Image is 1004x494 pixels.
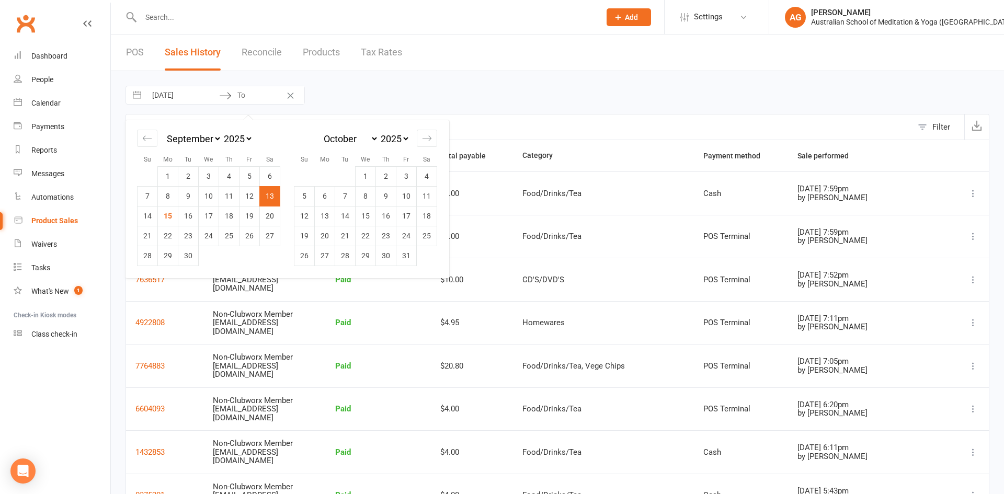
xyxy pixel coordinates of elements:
[204,156,213,163] small: We
[356,186,376,206] td: Choose Wednesday, October 8, 2025 as your check-out date. It’s available.
[522,362,684,371] div: Food/Drinks/Tea, Vege Chips
[320,156,329,163] small: Mo
[403,156,409,163] small: Fr
[213,318,307,336] div: [EMAIL_ADDRESS][DOMAIN_NAME]
[396,226,417,246] td: Choose Friday, October 24, 2025 as your check-out date. It’s available.
[797,357,945,366] div: [DATE] 7:05pm
[294,246,315,266] td: Choose Sunday, October 26, 2025 as your check-out date. It’s available.
[165,35,221,71] a: Sales History
[417,166,437,186] td: Choose Saturday, October 4, 2025 as your check-out date. It’s available.
[242,35,282,71] a: Reconcile
[158,226,178,246] td: Choose Monday, September 22, 2025 as your check-out date. It’s available.
[376,206,396,226] td: Choose Thursday, October 16, 2025 as your check-out date. It’s available.
[440,318,504,327] div: $4.95
[213,396,293,405] span: Non-Clubworx Member
[31,193,74,201] div: Automations
[294,186,315,206] td: Choose Sunday, October 5, 2025 as your check-out date. It’s available.
[440,189,504,198] div: $4.00
[376,186,396,206] td: Choose Thursday, October 9, 2025 as your check-out date. It’s available.
[163,156,173,163] small: Mo
[260,166,280,186] td: Choose Saturday, September 6, 2025 as your check-out date. It’s available.
[335,318,421,327] div: Paid
[31,263,50,272] div: Tasks
[31,240,57,248] div: Waivers
[797,280,945,289] div: by [PERSON_NAME]
[797,323,945,331] div: by [PERSON_NAME]
[137,130,157,147] div: Move backward to switch to the previous month.
[703,275,779,284] div: POS Terminal
[797,150,860,162] button: Sale performed
[14,256,110,280] a: Tasks
[135,446,165,458] button: 1432853
[522,275,684,284] div: CD'S/DVD'S
[14,233,110,256] a: Waivers
[335,275,421,284] div: Paid
[335,405,421,413] div: Paid
[315,226,335,246] td: Choose Monday, October 20, 2025 as your check-out date. It’s available.
[14,44,110,68] a: Dashboard
[199,186,219,206] td: Choose Wednesday, September 10, 2025 as your check-out date. It’s available.
[356,206,376,226] td: Choose Wednesday, October 15, 2025 as your check-out date. It’s available.
[14,162,110,186] a: Messages
[213,352,293,362] span: Non-Clubworx Member
[178,166,199,186] td: Choose Tuesday, September 2, 2025 as your check-out date. It’s available.
[126,114,912,140] input: Search by customer name, email or receipt number
[219,166,239,186] td: Choose Thursday, September 4, 2025 as your check-out date. It’s available.
[785,7,806,28] div: AG
[341,156,348,163] small: Tu
[14,139,110,162] a: Reports
[260,226,280,246] td: Choose Saturday, September 27, 2025 as your check-out date. It’s available.
[239,226,260,246] td: Choose Friday, September 26, 2025 as your check-out date. It’s available.
[138,246,158,266] td: Choose Sunday, September 28, 2025 as your check-out date. It’s available.
[246,156,252,163] small: Fr
[138,186,158,206] td: Choose Sunday, September 7, 2025 as your check-out date. It’s available.
[335,226,356,246] td: Choose Tuesday, October 21, 2025 as your check-out date. It’s available.
[356,166,376,186] td: Choose Wednesday, October 1, 2025 as your check-out date. It’s available.
[932,121,950,133] div: Filter
[14,209,110,233] a: Product Sales
[14,115,110,139] a: Payments
[239,166,260,186] td: Choose Friday, September 5, 2025 as your check-out date. It’s available.
[178,226,199,246] td: Choose Tuesday, September 23, 2025 as your check-out date. It’s available.
[281,85,300,105] button: Clear Dates
[912,114,964,140] button: Filter
[126,35,144,71] a: POS
[607,8,651,26] button: Add
[213,362,307,379] div: [EMAIL_ADDRESS][DOMAIN_NAME]
[417,186,437,206] td: Choose Saturday, October 11, 2025 as your check-out date. It’s available.
[335,362,421,371] div: Paid
[356,226,376,246] td: Choose Wednesday, October 22, 2025 as your check-out date. It’s available.
[225,156,233,163] small: Th
[14,186,110,209] a: Automations
[199,166,219,186] td: Choose Wednesday, September 3, 2025 as your check-out date. It’s available.
[797,314,945,323] div: [DATE] 7:11pm
[522,448,684,457] div: Food/Drinks/Tea
[417,130,437,147] div: Move forward to switch to the next month.
[10,458,36,484] div: Open Intercom Messenger
[219,186,239,206] td: Choose Thursday, September 11, 2025 as your check-out date. It’s available.
[213,448,307,465] div: [EMAIL_ADDRESS][DOMAIN_NAME]
[797,452,945,461] div: by [PERSON_NAME]
[625,13,638,21] span: Add
[219,206,239,226] td: Choose Thursday, September 18, 2025 as your check-out date. It’s available.
[31,287,69,295] div: What's New
[703,152,772,160] span: Payment method
[703,362,779,371] div: POS Terminal
[382,156,390,163] small: Th
[31,169,64,178] div: Messages
[396,206,417,226] td: Choose Friday, October 17, 2025 as your check-out date. It’s available.
[135,403,165,415] button: 6604093
[232,86,304,104] input: To
[522,405,684,413] div: Food/Drinks/Tea
[315,186,335,206] td: Choose Monday, October 6, 2025 as your check-out date. It’s available.
[396,186,417,206] td: Choose Friday, October 10, 2025 as your check-out date. It’s available.
[135,316,165,329] button: 4922808
[146,86,219,104] input: From
[361,156,370,163] small: We
[13,10,39,37] a: Clubworx
[158,206,178,226] td: Choose Monday, September 15, 2025 as your check-out date. It’s available.
[376,166,396,186] td: Choose Thursday, October 2, 2025 as your check-out date. It’s available.
[31,146,57,154] div: Reports
[335,186,356,206] td: Choose Tuesday, October 7, 2025 as your check-out date. It’s available.
[440,362,504,371] div: $20.80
